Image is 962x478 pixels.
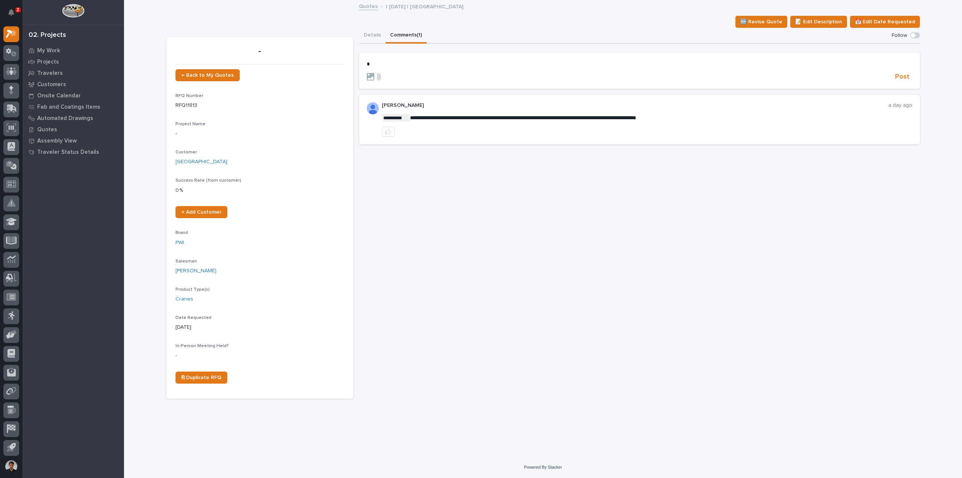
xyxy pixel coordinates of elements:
[37,93,81,99] p: Onsite Calendar
[23,56,124,67] a: Projects
[359,2,378,10] a: Quotes
[175,158,227,166] a: [GEOGRAPHIC_DATA]
[175,206,227,218] a: + Add Customer
[367,102,379,114] img: ALV-UjVK11pvv0JrxM8bNkTQWfv4xnZ85s03ZHtFT3xxB8qVTUjtPHO-DWWZTEdA35mZI6sUjE79Qfstu9ANu_EFnWHbkWd3s...
[735,16,787,28] button: 🆕 Revise Quote
[175,316,212,320] span: Date Requested
[23,101,124,112] a: Fab and Coatings Items
[175,102,344,109] p: RFQ11813
[175,323,344,331] p: [DATE]
[3,458,19,474] button: users-avatar
[23,112,124,124] a: Automated Drawings
[740,17,782,26] span: 🆕 Revise Quote
[382,102,888,109] p: [PERSON_NAME]
[175,239,184,247] a: PWI
[175,130,344,138] p: -
[175,259,197,264] span: Salesman
[175,372,227,384] a: ⎘ Duplicate RFQ
[23,146,124,158] a: Traveler Status Details
[23,45,124,56] a: My Work
[9,9,19,21] div: Notifications2
[3,5,19,20] button: Notifications
[855,17,915,26] span: 📅 Edit Date Requested
[182,375,221,380] span: ⎘ Duplicate RFQ
[895,73,909,81] span: Post
[386,28,427,44] button: Comments (1)
[386,2,463,10] p: | [DATE] | [GEOGRAPHIC_DATA]
[182,73,234,78] span: ← Back to My Quotes
[175,344,229,348] span: In-Person Meeting Held?
[37,126,57,133] p: Quotes
[23,90,124,101] a: Onsite Calendar
[62,4,84,18] img: Workspace Logo
[892,32,907,39] p: Follow
[175,231,188,235] span: Brand
[790,16,847,28] button: 📝 Edit Description
[175,187,344,194] p: 0 %
[175,46,344,57] p: -
[175,178,241,183] span: Success Rate (from customer)
[23,79,124,90] a: Customers
[182,209,221,215] span: + Add Customer
[23,67,124,79] a: Travelers
[382,127,395,137] button: like this post
[23,135,124,146] a: Assembly View
[850,16,920,28] button: 📅 Edit Date Requested
[175,94,203,98] span: RFQ Number
[175,69,240,81] a: ← Back to My Quotes
[23,124,124,135] a: Quotes
[37,138,77,144] p: Assembly View
[37,47,60,54] p: My Work
[892,73,912,81] button: Post
[888,102,912,109] p: a day ago
[175,150,197,155] span: Customer
[37,59,59,65] p: Projects
[359,28,386,44] button: Details
[795,17,842,26] span: 📝 Edit Description
[29,31,66,39] div: 02. Projects
[37,115,93,122] p: Automated Drawings
[175,295,193,303] a: Cranes
[17,7,19,12] p: 2
[37,149,99,156] p: Traveler Status Details
[175,267,216,275] a: [PERSON_NAME]
[175,352,344,360] p: -
[37,81,66,88] p: Customers
[37,70,63,77] p: Travelers
[524,465,562,469] a: Powered By Stacker
[175,287,210,292] span: Product Type(s)
[37,104,100,111] p: Fab and Coatings Items
[175,122,206,126] span: Project Name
